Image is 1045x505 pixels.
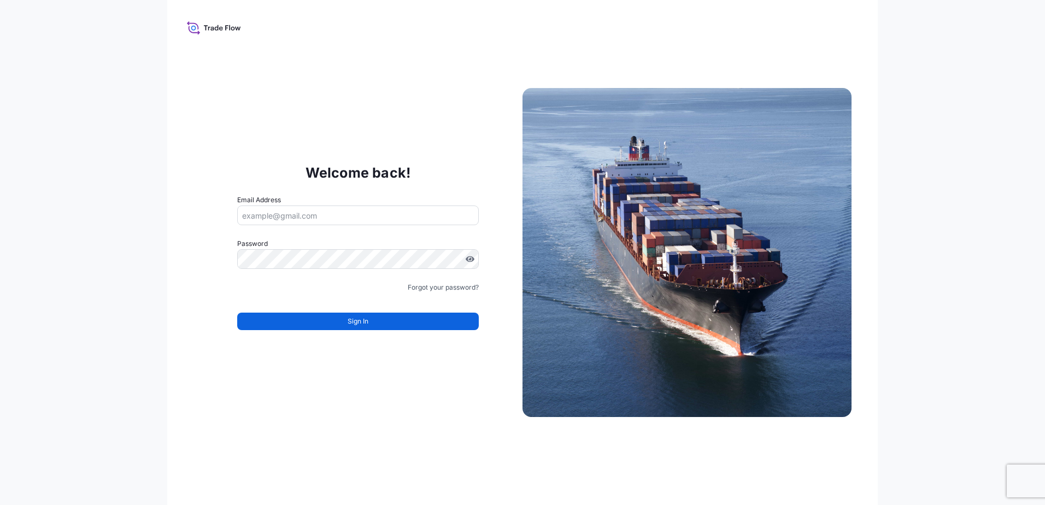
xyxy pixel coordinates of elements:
button: Sign In [237,313,479,330]
img: Ship illustration [522,88,852,417]
a: Forgot your password? [408,282,479,293]
span: Sign In [348,316,368,327]
label: Email Address [237,195,281,205]
label: Password [237,238,479,249]
button: Show password [466,255,474,263]
p: Welcome back! [306,164,411,181]
input: example@gmail.com [237,205,479,225]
